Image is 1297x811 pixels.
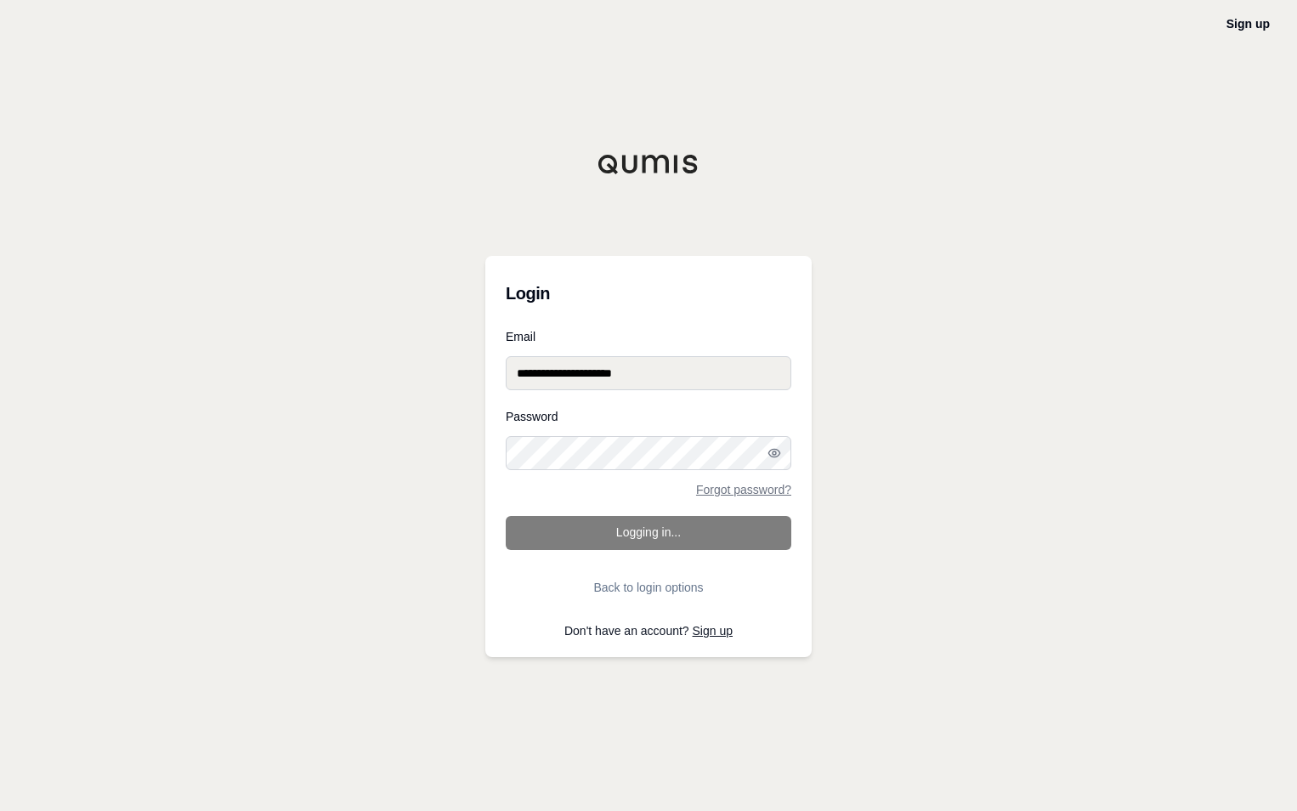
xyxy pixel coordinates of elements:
[506,625,791,637] p: Don't have an account?
[696,484,791,496] a: Forgot password?
[506,276,791,310] h3: Login
[598,154,699,174] img: Qumis
[506,570,791,604] button: Back to login options
[506,331,791,343] label: Email
[1226,17,1270,31] a: Sign up
[506,411,791,423] label: Password
[693,624,733,638] a: Sign up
